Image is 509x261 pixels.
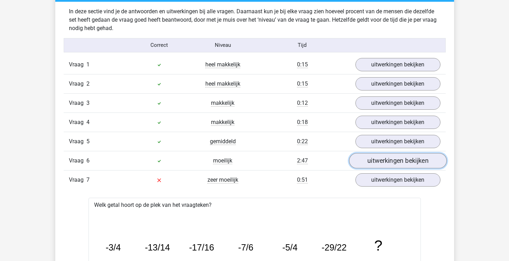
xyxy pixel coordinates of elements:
span: heel makkelijk [205,61,240,68]
span: Vraag [69,60,86,69]
span: 0:18 [297,119,308,126]
div: Niveau [191,41,255,49]
span: makkelijk [211,100,234,107]
a: uitwerkingen bekijken [355,77,440,90]
span: Vraag [69,80,86,88]
div: Correct [127,41,191,49]
a: uitwerkingen bekijken [349,153,446,168]
tspan: -13/14 [145,243,170,253]
span: heel makkelijk [205,80,240,87]
a: uitwerkingen bekijken [355,135,440,148]
tspan: ? [375,238,383,254]
a: uitwerkingen bekijken [355,116,440,129]
span: moeilijk [213,157,232,164]
span: Vraag [69,118,86,126]
span: 4 [86,119,90,125]
span: 0:51 [297,176,308,183]
span: Vraag [69,99,86,107]
div: In deze sectie vind je de antwoorden en uitwerkingen bij alle vragen. Daarnaast kun je bij elke v... [64,7,446,32]
span: 1 [86,61,90,68]
span: 0:12 [297,100,308,107]
span: 0:22 [297,138,308,145]
tspan: -3/4 [105,243,121,253]
tspan: -7/6 [238,243,254,253]
span: gemiddeld [210,138,236,145]
span: Vraag [69,157,86,165]
a: uitwerkingen bekijken [355,173,440,187]
div: Tijd [254,41,350,49]
a: uitwerkingen bekijken [355,58,440,71]
span: makkelijk [211,119,234,126]
span: Vraag [69,176,86,184]
span: 7 [86,176,90,183]
span: 6 [86,157,90,164]
span: 2 [86,80,90,87]
span: zeer moeilijk [207,176,238,183]
span: 5 [86,138,90,145]
span: 3 [86,100,90,106]
tspan: -29/22 [322,243,347,253]
tspan: -17/16 [189,243,214,253]
span: Vraag [69,137,86,146]
a: uitwerkingen bekijken [355,96,440,110]
span: 0:15 [297,80,308,87]
span: 0:15 [297,61,308,68]
tspan: -5/4 [283,243,298,253]
span: 2:47 [297,157,308,164]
